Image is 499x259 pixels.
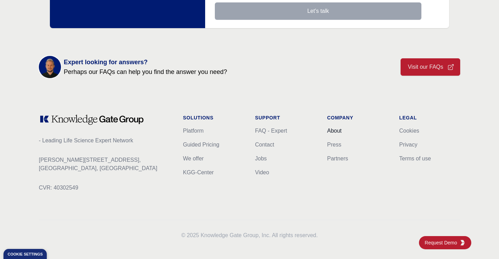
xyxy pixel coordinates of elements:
[181,232,185,238] span: ©
[183,114,244,121] h1: Solutions
[255,142,274,148] a: Contact
[183,142,219,148] a: Guided Pricing
[255,156,267,161] a: Jobs
[39,184,172,192] p: CVR: 40302549
[183,156,204,161] a: We offer
[39,56,61,78] img: KOL management, KEE, Therapy area experts
[327,156,348,161] a: Partners
[39,231,460,240] p: 2025 Knowledge Gate Group, Inc. All rights reserved.
[183,128,204,134] a: Platform
[399,114,460,121] h1: Legal
[460,240,465,245] img: KGG
[419,236,471,249] a: Request DemoKGG
[327,128,342,134] a: About
[39,156,172,173] p: [PERSON_NAME][STREET_ADDRESS], [GEOGRAPHIC_DATA], [GEOGRAPHIC_DATA]
[255,114,316,121] h1: Support
[401,58,460,76] a: Visit our FAQs
[327,114,388,121] h1: Company
[425,239,460,246] span: Request Demo
[255,128,287,134] a: FAQ - Expert
[183,169,214,175] a: KGG-Center
[39,136,172,145] p: - Leading Life Science Expert Network
[64,67,227,77] span: Perhaps our FAQs can help you find the answer you need?
[64,57,227,67] span: Expert looking for answers?
[8,252,43,256] div: Cookie settings
[399,156,431,161] a: Terms of use
[215,2,421,20] button: Let's talk
[327,142,341,148] a: Press
[399,128,419,134] a: Cookies
[399,142,417,148] a: Privacy
[464,226,499,259] iframe: Chat Widget
[255,169,269,175] a: Video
